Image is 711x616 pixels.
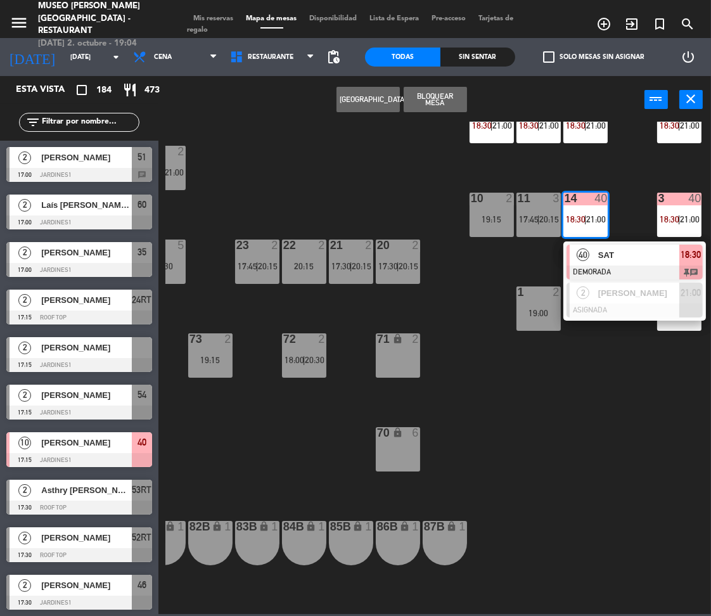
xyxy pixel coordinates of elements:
[392,333,403,344] i: lock
[18,247,31,259] span: 2
[303,355,305,365] span: |
[594,193,607,204] div: 40
[259,261,278,271] span: 20:15
[188,15,240,22] span: Mis reservas
[189,333,190,345] div: 73
[177,521,185,532] div: 1
[283,521,284,532] div: 84B
[440,48,516,67] div: Sin sentar
[652,16,667,32] i: turned_in_not
[660,120,679,131] span: 18:30
[25,115,41,130] i: filter_list
[377,240,378,251] div: 20
[132,530,152,545] span: 52RT
[352,521,363,532] i: lock
[392,427,403,438] i: lock
[540,120,560,131] span: 21:00
[352,261,372,271] span: 20:15
[122,82,138,98] i: restaurant
[18,199,31,212] span: 2
[350,261,352,271] span: |
[41,531,132,544] span: [PERSON_NAME]
[472,120,492,131] span: 18:30
[584,120,587,131] span: |
[305,355,325,365] span: 20:30
[681,214,700,224] span: 21:00
[132,482,152,497] span: 53RT
[18,342,31,354] span: 2
[318,240,326,251] div: 2
[543,51,644,63] label: Solo mesas sin asignar
[41,388,132,402] span: [PERSON_NAME]
[41,198,132,212] span: Laís [PERSON_NAME] [PERSON_NAME]
[18,484,31,497] span: 2
[326,49,341,65] span: pending_actions
[318,333,326,345] div: 2
[681,285,701,300] span: 21:00
[493,120,513,131] span: 21:00
[644,90,668,109] button: power_input
[177,146,185,157] div: 2
[679,90,703,109] button: close
[424,521,425,532] div: 87B
[282,262,326,271] div: 20:15
[238,261,257,271] span: 17:45
[283,333,284,345] div: 72
[144,83,160,98] span: 473
[412,333,420,345] div: 2
[678,120,681,131] span: |
[318,521,326,532] div: 1
[598,286,679,300] span: [PERSON_NAME]
[18,532,31,544] span: 2
[681,49,696,65] i: power_settings_new
[305,521,316,532] i: lock
[271,521,279,532] div: 1
[470,215,514,224] div: 19:15
[681,247,701,262] span: 18:30
[248,53,293,61] span: Restaurante
[397,261,399,271] span: |
[412,521,420,532] div: 1
[10,13,29,37] button: menu
[399,261,419,271] span: 20:15
[132,292,152,307] span: 24RT
[256,261,259,271] span: |
[584,214,587,224] span: |
[490,120,493,131] span: |
[236,240,237,251] div: 23
[74,82,89,98] i: crop_square
[336,87,400,112] button: [GEOGRAPHIC_DATA]
[96,83,112,98] span: 184
[138,435,146,450] span: 40
[459,521,466,532] div: 1
[364,15,426,22] span: Lista de Espera
[566,214,586,224] span: 18:30
[271,240,279,251] div: 2
[658,193,659,204] div: 3
[138,245,146,260] span: 35
[553,193,560,204] div: 3
[412,240,420,251] div: 2
[41,341,132,354] span: [PERSON_NAME]
[399,521,410,532] i: lock
[259,521,269,532] i: lock
[331,261,351,271] span: 17:30
[680,16,695,32] i: search
[537,120,540,131] span: |
[587,120,606,131] span: 21:00
[378,261,398,271] span: 17:30
[304,15,364,22] span: Disponibilidad
[587,214,606,224] span: 21:00
[506,193,513,204] div: 2
[577,248,589,261] span: 40
[18,437,31,449] span: 10
[519,120,539,131] span: 18:30
[188,356,233,364] div: 19:15
[365,521,373,532] div: 1
[138,577,146,593] span: 46
[553,286,560,298] div: 2
[212,521,222,532] i: lock
[684,91,699,106] i: close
